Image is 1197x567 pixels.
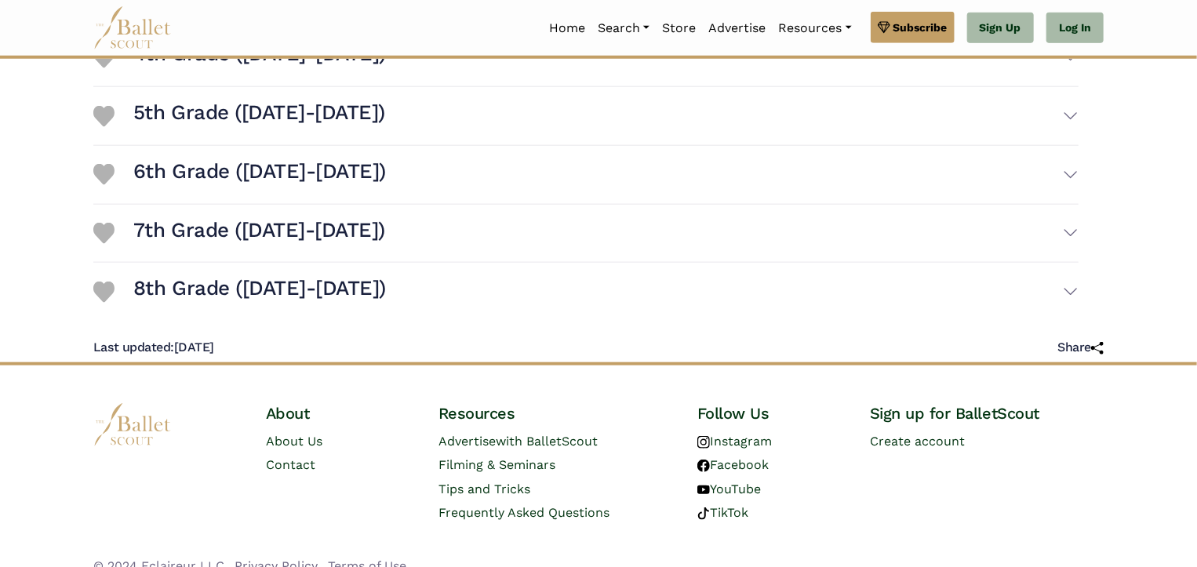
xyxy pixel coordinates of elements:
a: Frequently Asked Questions [438,505,609,520]
a: Home [543,12,591,45]
h4: Follow Us [697,403,845,423]
img: facebook logo [697,460,710,472]
a: Advertisewith BalletScout [438,434,598,449]
img: instagram logo [697,436,710,449]
h3: 6th Grade ([DATE]-[DATE]) [133,158,386,185]
h4: Sign up for BalletScout [870,403,1104,423]
h3: 8th Grade ([DATE]-[DATE]) [133,275,386,302]
span: Subscribe [893,19,948,36]
img: Heart [93,164,115,185]
img: Heart [93,106,115,127]
button: 7th Grade ([DATE]-[DATE]) [133,211,1079,256]
button: 5th Grade ([DATE]-[DATE]) [133,93,1079,139]
h3: 5th Grade ([DATE]-[DATE]) [133,100,385,126]
h4: About [266,403,413,423]
img: youtube logo [697,484,710,496]
a: Tips and Tricks [438,482,530,496]
img: gem.svg [878,19,890,36]
h5: Share [1057,340,1104,356]
a: Search [591,12,656,45]
a: Create account [870,434,965,449]
a: About Us [266,434,322,449]
a: Advertise [702,12,772,45]
a: Log In [1046,13,1104,44]
span: with BalletScout [496,434,598,449]
span: Last updated: [93,340,174,354]
a: Store [656,12,702,45]
a: YouTube [697,482,761,496]
h3: 7th Grade ([DATE]-[DATE]) [133,217,385,244]
h5: [DATE] [93,340,214,356]
a: Contact [266,457,315,472]
img: Heart [93,223,115,244]
a: Facebook [697,457,769,472]
button: 6th Grade ([DATE]-[DATE]) [133,152,1079,198]
a: Resources [772,12,857,45]
a: Instagram [697,434,772,449]
a: Filming & Seminars [438,457,555,472]
a: Sign Up [967,13,1034,44]
img: Heart [93,282,115,303]
a: TikTok [697,505,748,520]
button: 8th Grade ([DATE]-[DATE]) [133,269,1079,314]
a: Subscribe [871,12,955,43]
img: tiktok logo [697,507,710,520]
img: logo [93,403,172,446]
h4: Resources [438,403,672,423]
